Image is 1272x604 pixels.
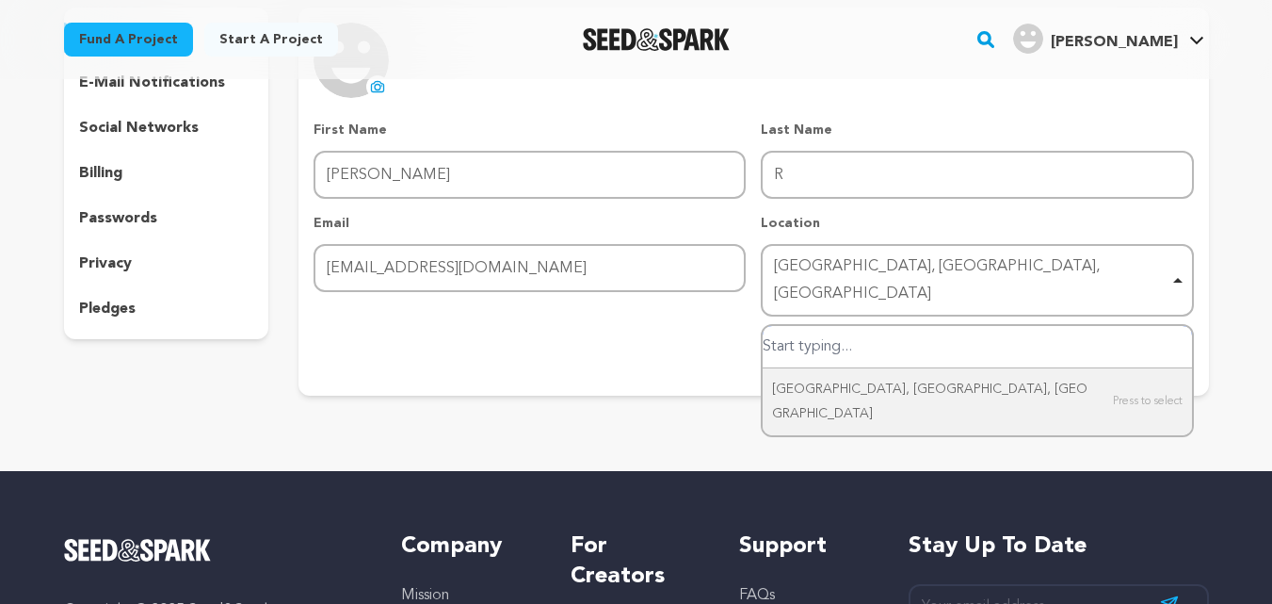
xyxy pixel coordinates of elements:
button: e-mail notifications [64,68,269,98]
input: Last Name [761,151,1193,199]
p: privacy [79,253,132,275]
input: First Name [314,151,746,199]
button: pledges [64,294,269,324]
h5: Stay up to date [909,531,1209,562]
h5: For Creators [571,531,701,592]
div: Chaithra's Profile [1013,24,1178,54]
input: Email [314,244,746,292]
p: pledges [79,298,136,320]
span: Chaithra's Profile [1009,20,1208,59]
p: e-mail notifications [79,72,225,94]
button: social networks [64,113,269,143]
div: [GEOGRAPHIC_DATA], [GEOGRAPHIC_DATA], [GEOGRAPHIC_DATA] [763,368,1191,434]
p: billing [79,162,122,185]
a: Mission [401,588,449,603]
img: Seed&Spark Logo [64,539,212,562]
input: Bengaluru, Karnataka, India [763,326,1191,368]
div: [GEOGRAPHIC_DATA], [GEOGRAPHIC_DATA], [GEOGRAPHIC_DATA] [774,253,1168,308]
p: passwords [79,207,157,230]
p: Last Name [761,121,1193,139]
a: Seed&Spark Homepage [64,539,364,562]
p: social networks [79,117,199,139]
span: [PERSON_NAME] [1051,35,1178,50]
p: Location [761,214,1193,233]
a: Start a project [204,23,338,57]
button: passwords [64,204,269,234]
img: user.png [1013,24,1043,54]
p: Email [314,214,746,233]
a: Seed&Spark Homepage [583,28,731,51]
button: privacy [64,249,269,279]
img: Seed&Spark Logo Dark Mode [583,28,731,51]
h5: Support [739,531,870,562]
a: Chaithra's Profile [1009,20,1208,54]
button: billing [64,158,269,188]
a: Fund a project [64,23,193,57]
a: FAQs [739,588,775,603]
h5: Company [401,531,532,562]
p: First Name [314,121,746,139]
